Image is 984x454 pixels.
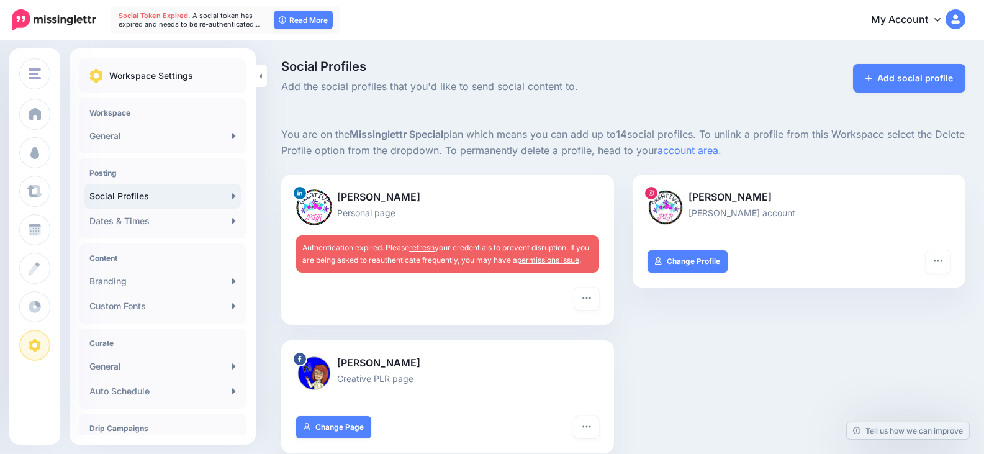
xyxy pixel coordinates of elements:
[89,108,236,117] h4: Workspace
[119,11,260,29] span: A social token has expired and needs to be re-authenticated…
[89,424,236,433] h4: Drip Campaigns
[648,206,950,220] p: [PERSON_NAME] account
[12,9,96,30] img: Missinglettr
[296,355,332,391] img: 168342374_104798005050928_8151891079946304445_n-bsa116951.png
[616,128,627,140] b: 14
[89,69,103,83] img: settings.png
[648,250,728,273] a: Change Profile
[853,64,965,93] a: Add social profile
[89,253,236,263] h4: Content
[657,144,718,157] a: account area
[89,338,236,348] h4: Curate
[84,354,241,379] a: General
[84,269,241,294] a: Branding
[517,255,579,265] a: permissions issue
[296,206,599,220] p: Personal page
[296,371,599,386] p: Creative PLR page
[109,68,193,83] p: Workspace Settings
[281,79,731,95] span: Add the social profiles that you'd like to send social content to.
[648,189,950,206] p: [PERSON_NAME]
[29,68,41,79] img: menu.png
[84,294,241,319] a: Custom Fonts
[84,209,241,234] a: Dates & Times
[281,60,731,73] span: Social Profiles
[648,189,684,225] img: 271399060_512266736676214_6932740084696221592_n-bsa113597.jpg
[847,422,969,439] a: Tell us how we can improve
[281,127,965,159] p: You are on the plan which means you can add up to social profiles. To unlink a profile from this ...
[119,11,191,20] span: Social Token Expired.
[296,189,599,206] p: [PERSON_NAME]
[296,416,371,438] a: Change Page
[84,184,241,209] a: Social Profiles
[84,379,241,404] a: Auto Schedule
[350,128,443,140] b: Missinglettr Special
[89,168,236,178] h4: Posting
[296,189,332,225] img: 1648328251799-75016.png
[296,355,599,371] p: [PERSON_NAME]
[409,243,435,252] a: refresh
[302,243,589,265] span: Authentication expired. Please your credentials to prevent disruption. If you are being asked to ...
[274,11,333,29] a: Read More
[859,5,965,35] a: My Account
[84,124,241,148] a: General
